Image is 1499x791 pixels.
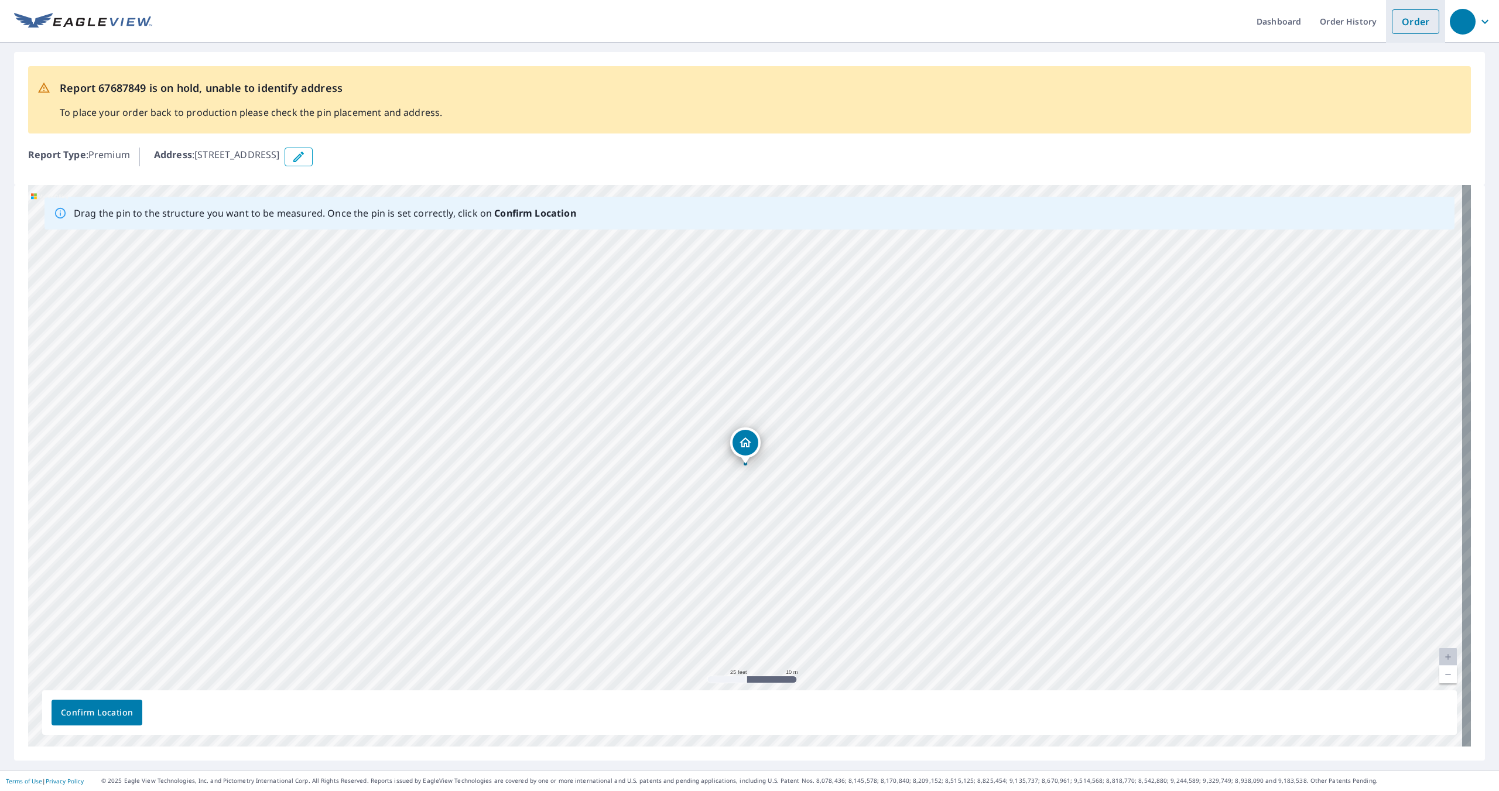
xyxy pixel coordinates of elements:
[6,777,42,785] a: Terms of Use
[154,148,192,161] b: Address
[730,427,761,464] div: Dropped pin, building 1, Residential property, 1120 Ridge Rd Wildwood, MO 63021
[494,207,576,220] b: Confirm Location
[60,105,442,119] p: To place your order back to production please check the pin placement and address.
[14,13,152,30] img: EV Logo
[101,776,1493,785] p: © 2025 Eagle View Technologies, Inc. and Pictometry International Corp. All Rights Reserved. Repo...
[28,148,86,161] b: Report Type
[1392,9,1439,34] a: Order
[6,778,84,785] p: |
[60,80,442,96] p: Report 67687849 is on hold, unable to identify address
[46,777,84,785] a: Privacy Policy
[154,148,280,166] p: : [STREET_ADDRESS]
[74,206,576,220] p: Drag the pin to the structure you want to be measured. Once the pin is set correctly, click on
[28,148,130,166] p: : Premium
[1439,648,1457,666] a: Current Level 20, Zoom In Disabled
[52,700,142,725] button: Confirm Location
[61,706,133,720] span: Confirm Location
[1439,666,1457,683] a: Current Level 20, Zoom Out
